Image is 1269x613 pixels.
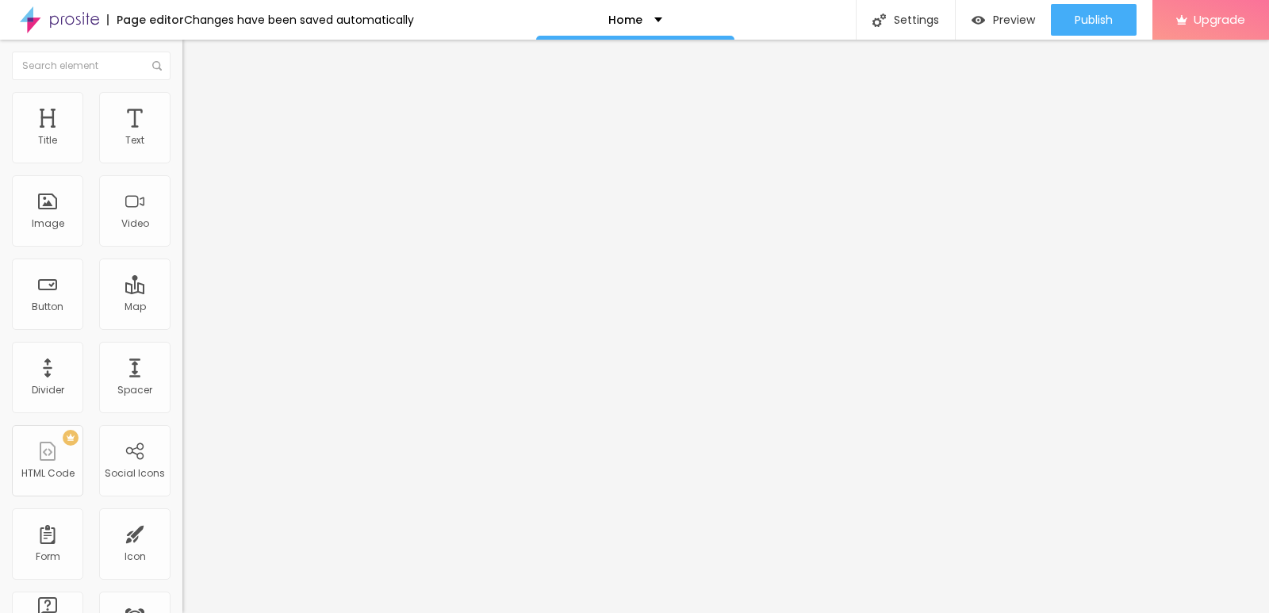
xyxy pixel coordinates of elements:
div: Video [121,218,149,229]
div: Social Icons [105,468,165,479]
div: Form [36,551,60,562]
button: Preview [956,4,1051,36]
input: Search element [12,52,171,80]
img: view-1.svg [972,13,985,27]
p: Home [608,14,642,25]
div: Image [32,218,64,229]
div: Map [125,301,146,312]
span: Publish [1075,13,1113,26]
div: Icon [125,551,146,562]
iframe: Editor [182,40,1269,613]
span: Upgrade [1194,13,1245,26]
img: Icone [872,13,886,27]
div: Divider [32,385,64,396]
span: Preview [993,13,1035,26]
div: Text [125,135,144,146]
div: Title [38,135,57,146]
div: Spacer [117,385,152,396]
div: Page editor [107,14,184,25]
button: Publish [1051,4,1137,36]
img: Icone [152,61,162,71]
div: Button [32,301,63,312]
div: Changes have been saved automatically [184,14,414,25]
div: HTML Code [21,468,75,479]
